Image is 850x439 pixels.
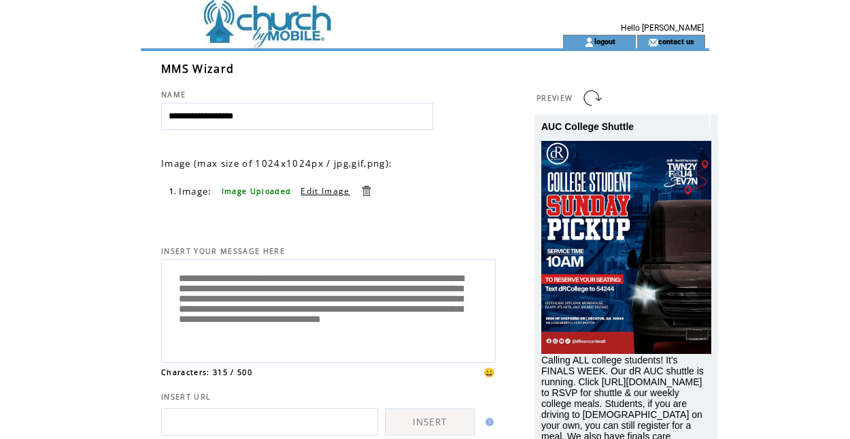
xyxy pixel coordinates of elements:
[481,418,494,426] img: help.gif
[621,23,704,33] span: Hello [PERSON_NAME]
[161,157,392,169] span: Image (max size of 1024x1024px / jpg,gif,png):
[658,37,694,46] a: contact us
[301,185,350,197] a: Edit Image
[222,186,292,196] span: Image Uploaded
[648,37,658,48] img: contact_us_icon.gif
[161,368,252,377] span: Characters: 315 / 500
[169,186,177,196] span: 1.
[385,408,475,436] a: INSERT
[179,185,212,197] span: Image:
[360,184,373,197] a: Delete this item
[161,61,234,76] span: MMS Wizard
[161,246,285,256] span: INSERT YOUR MESSAGE HERE
[161,90,186,99] span: NAME
[537,93,573,103] span: PREVIEW
[594,37,615,46] a: logout
[161,392,211,402] span: INSERT URL
[541,121,634,132] span: AUC College Shuttle
[483,366,496,378] span: 😀
[584,37,594,48] img: account_icon.gif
